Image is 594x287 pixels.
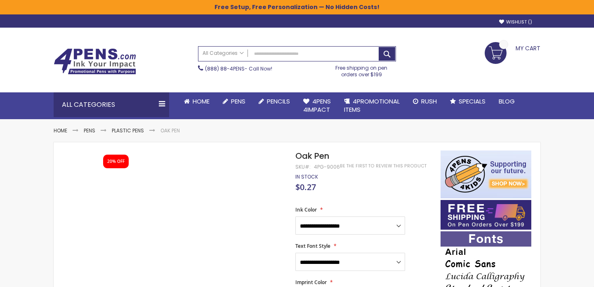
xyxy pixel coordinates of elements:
span: In stock [295,173,318,180]
img: 4Pens Custom Pens and Promotional Products [54,48,136,75]
span: 4Pens 4impact [303,97,331,114]
div: 4PG-9006 [314,164,340,170]
a: Plastic Pens [112,127,144,134]
span: Text Font Style [295,242,330,249]
strong: SKU [295,163,311,170]
li: Oak Pen [160,127,180,134]
span: Pencils [267,97,290,106]
a: Wishlist [499,19,532,25]
a: Pens [84,127,95,134]
span: Ink Color [295,206,317,213]
span: Rush [421,97,437,106]
img: Free shipping on orders over $199 [441,200,531,230]
a: Home [54,127,67,134]
a: Pens [216,92,252,111]
span: Home [193,97,210,106]
a: All Categories [198,47,248,60]
a: Blog [492,92,521,111]
span: Specials [459,97,486,106]
span: Oak Pen [295,150,329,162]
div: 20% OFF [107,159,125,165]
a: 4Pens4impact [297,92,337,119]
a: Home [177,92,216,111]
span: Pens [231,97,245,106]
span: 4PROMOTIONAL ITEMS [344,97,400,114]
div: Free shipping on pen orders over $199 [327,61,396,78]
a: (888) 88-4PENS [205,65,245,72]
div: All Categories [54,92,169,117]
a: Rush [406,92,443,111]
span: Imprint Color [295,279,327,286]
div: Availability [295,174,318,180]
span: All Categories [203,50,244,56]
a: 4PROMOTIONALITEMS [337,92,406,119]
a: Specials [443,92,492,111]
a: Pencils [252,92,297,111]
img: 4pens 4 kids [441,151,531,198]
span: Blog [499,97,515,106]
span: - Call Now! [205,65,272,72]
span: $0.27 [295,181,316,193]
a: Be the first to review this product [340,163,427,169]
